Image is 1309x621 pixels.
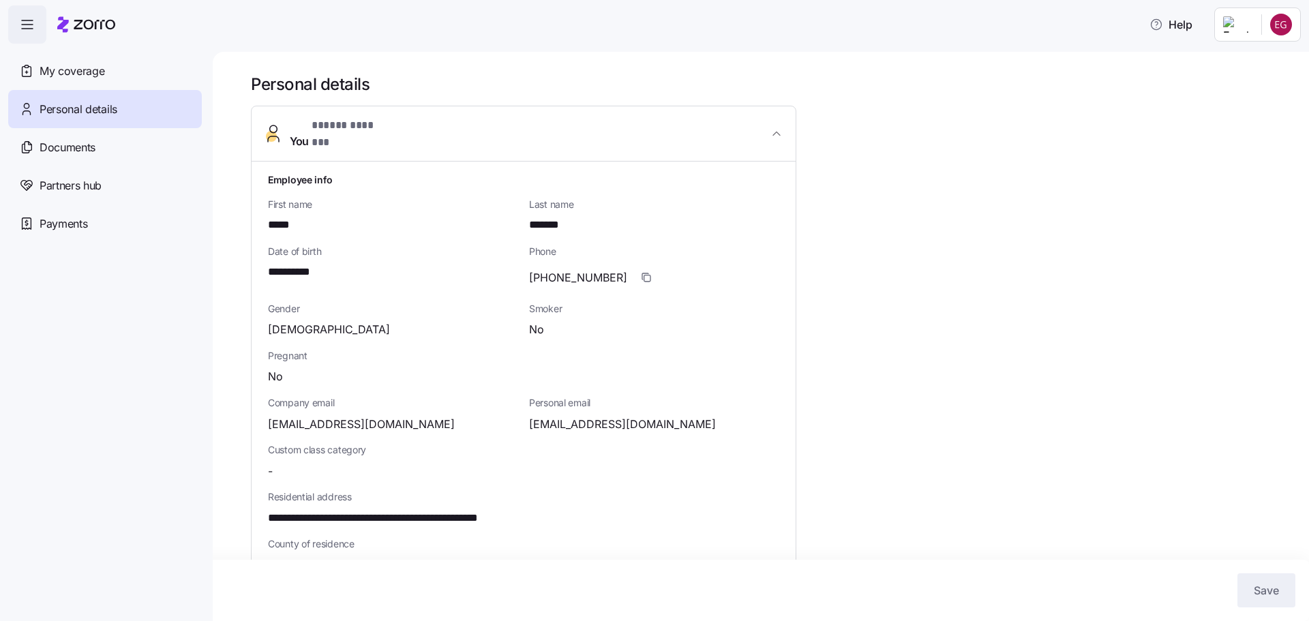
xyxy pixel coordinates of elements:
[529,321,544,338] span: No
[529,396,779,410] span: Personal email
[268,172,779,187] h1: Employee info
[268,396,518,410] span: Company email
[1149,16,1192,33] span: Help
[1270,14,1292,35] img: 921be0133f2bdac664a7bc032f670633
[529,198,779,211] span: Last name
[40,215,87,232] span: Payments
[8,205,202,243] a: Payments
[268,245,518,258] span: Date of birth
[268,349,779,363] span: Pregnant
[40,177,102,194] span: Partners hub
[40,63,104,80] span: My coverage
[268,302,518,316] span: Gender
[268,321,390,338] span: [DEMOGRAPHIC_DATA]
[8,52,202,90] a: My coverage
[268,490,779,504] span: Residential address
[251,74,1290,95] h1: Personal details
[268,198,518,211] span: First name
[268,368,283,385] span: No
[290,117,390,150] span: You
[268,537,779,551] span: County of residence
[40,101,117,118] span: Personal details
[268,463,273,480] span: -
[8,90,202,128] a: Personal details
[268,443,518,457] span: Custom class category
[8,128,202,166] a: Documents
[268,416,455,433] span: [EMAIL_ADDRESS][DOMAIN_NAME]
[529,302,779,316] span: Smoker
[8,166,202,205] a: Partners hub
[1237,573,1295,607] button: Save
[40,139,95,156] span: Documents
[529,245,779,258] span: Phone
[1223,16,1250,33] img: Employer logo
[1139,11,1203,38] button: Help
[268,557,380,574] span: [GEOGRAPHIC_DATA]
[529,269,627,286] span: [PHONE_NUMBER]
[1254,582,1279,599] span: Save
[529,416,716,433] span: [EMAIL_ADDRESS][DOMAIN_NAME]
